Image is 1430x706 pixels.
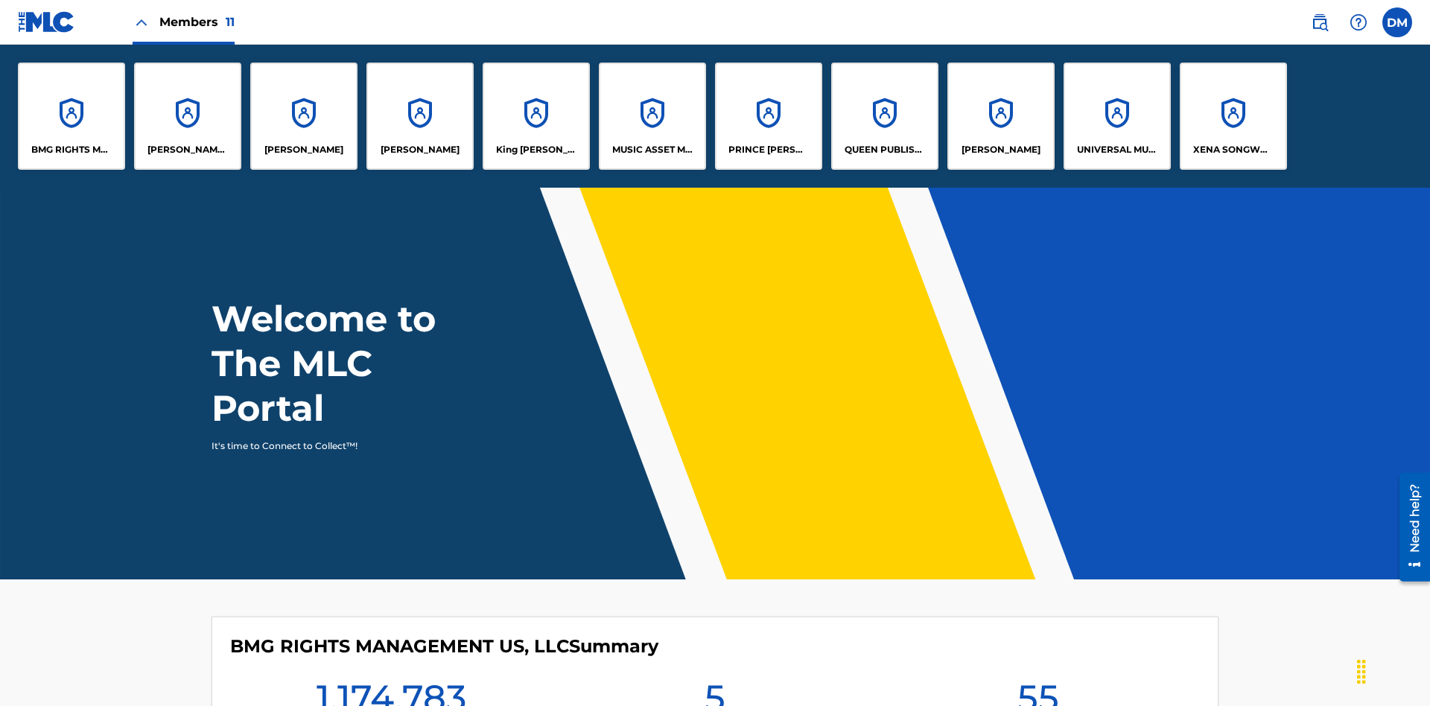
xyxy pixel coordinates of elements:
a: Public Search [1305,7,1335,37]
p: CLEO SONGWRITER [147,143,229,156]
p: MUSIC ASSET MANAGEMENT (MAM) [612,143,693,156]
p: It's time to Connect to Collect™! [212,439,470,453]
h4: BMG RIGHTS MANAGEMENT US, LLC [230,635,658,658]
img: MLC Logo [18,11,75,33]
a: AccountsKing [PERSON_NAME] [483,63,590,170]
p: QUEEN PUBLISHA [845,143,926,156]
div: Help [1344,7,1373,37]
iframe: Resource Center [1388,467,1430,589]
img: help [1350,13,1367,31]
a: AccountsUNIVERSAL MUSIC PUB GROUP [1064,63,1171,170]
a: Accounts[PERSON_NAME] SONGWRITER [134,63,241,170]
a: AccountsXENA SONGWRITER [1180,63,1287,170]
p: EYAMA MCSINGER [381,143,460,156]
p: RONALD MCTESTERSON [962,143,1040,156]
a: Accounts[PERSON_NAME] [947,63,1055,170]
p: ELVIS COSTELLO [264,143,343,156]
div: Drag [1350,649,1373,694]
p: King McTesterson [496,143,577,156]
a: AccountsMUSIC ASSET MANAGEMENT (MAM) [599,63,706,170]
iframe: Chat Widget [1356,635,1430,706]
a: Accounts[PERSON_NAME] [250,63,357,170]
div: User Menu [1382,7,1412,37]
a: AccountsBMG RIGHTS MANAGEMENT US, LLC [18,63,125,170]
h1: Welcome to The MLC Portal [212,296,490,430]
img: Close [133,13,150,31]
img: search [1311,13,1329,31]
span: Members [159,13,235,31]
p: XENA SONGWRITER [1193,143,1274,156]
a: AccountsPRINCE [PERSON_NAME] [715,63,822,170]
p: PRINCE MCTESTERSON [728,143,810,156]
p: BMG RIGHTS MANAGEMENT US, LLC [31,143,112,156]
p: UNIVERSAL MUSIC PUB GROUP [1077,143,1158,156]
a: AccountsQUEEN PUBLISHA [831,63,938,170]
a: Accounts[PERSON_NAME] [366,63,474,170]
span: 11 [226,15,235,29]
